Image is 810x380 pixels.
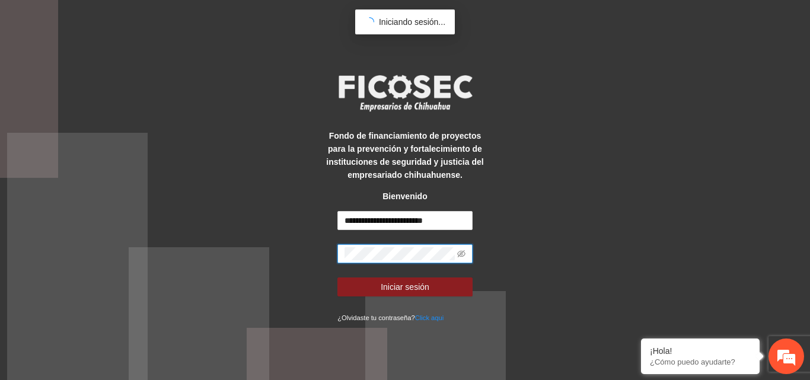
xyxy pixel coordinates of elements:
[331,71,479,115] img: logo
[62,60,199,76] div: Chatee con nosotros ahora
[457,250,465,258] span: eye-invisible
[69,123,164,243] span: Estamos en línea.
[326,131,483,180] strong: Fondo de financiamiento de proyectos para la prevención y fortalecimiento de instituciones de seg...
[381,280,429,293] span: Iniciar sesión
[194,6,223,34] div: Minimizar ventana de chat en vivo
[337,314,444,321] small: ¿Olvidaste tu contraseña?
[6,254,226,295] textarea: Escriba su mensaje y pulse “Intro”
[337,277,473,296] button: Iniciar sesión
[382,191,427,201] strong: Bienvenido
[650,346,751,356] div: ¡Hola!
[650,357,751,366] p: ¿Cómo puedo ayudarte?
[415,314,444,321] a: Click aqui
[364,17,375,27] span: loading
[379,17,445,27] span: Iniciando sesión...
